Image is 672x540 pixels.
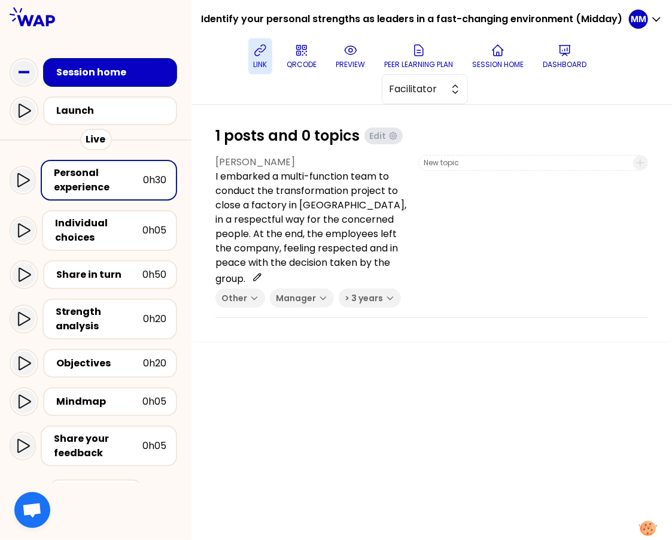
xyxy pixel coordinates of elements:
p: Peer learning plan [384,60,453,69]
div: Share in turn [56,268,142,282]
p: Dashboard [543,60,586,69]
h1: 1 posts and 0 topics [215,126,360,145]
button: Edit [364,128,403,144]
button: preview [331,38,370,74]
p: QRCODE [287,60,317,69]
div: Launch [56,104,171,118]
button: QRCODE [282,38,321,74]
div: 0h20 [143,356,166,371]
p: link [254,60,267,69]
button: MM [629,10,662,29]
input: New topic [424,158,626,168]
p: Session home [472,60,524,69]
div: 0h05 [142,395,166,409]
div: Ouvrir le chat [14,492,50,528]
div: 0h30 [143,173,166,187]
div: 0h05 [142,439,166,453]
button: > 3 years [339,289,401,308]
div: Individual choices [55,216,142,245]
div: Share your feedback [54,432,142,460]
button: link [248,38,272,74]
p: preview [336,60,365,69]
div: Personal experience [54,166,143,195]
div: 0h05 [142,223,166,238]
div: Live [80,129,112,150]
div: 0h20 [143,312,166,326]
div: Session home [56,65,171,80]
button: Peer learning plan [379,38,458,74]
p: [PERSON_NAME] [215,155,409,169]
div: Mindmap [56,395,142,409]
button: Dashboard [538,38,591,74]
button: Other [215,289,265,308]
div: 0h50 [142,268,166,282]
button: Session home [467,38,528,74]
div: Strength analysis [56,305,143,333]
span: Facilitator [390,82,443,96]
p: MM [631,13,646,25]
button: Facilitator [382,74,468,104]
p: I embarked a multi-function team to conduct the transformation project to close a factory in [GEO... [215,169,409,286]
button: Manager [270,289,334,308]
div: Objectives [56,356,143,371]
div: Session finished [48,480,143,501]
